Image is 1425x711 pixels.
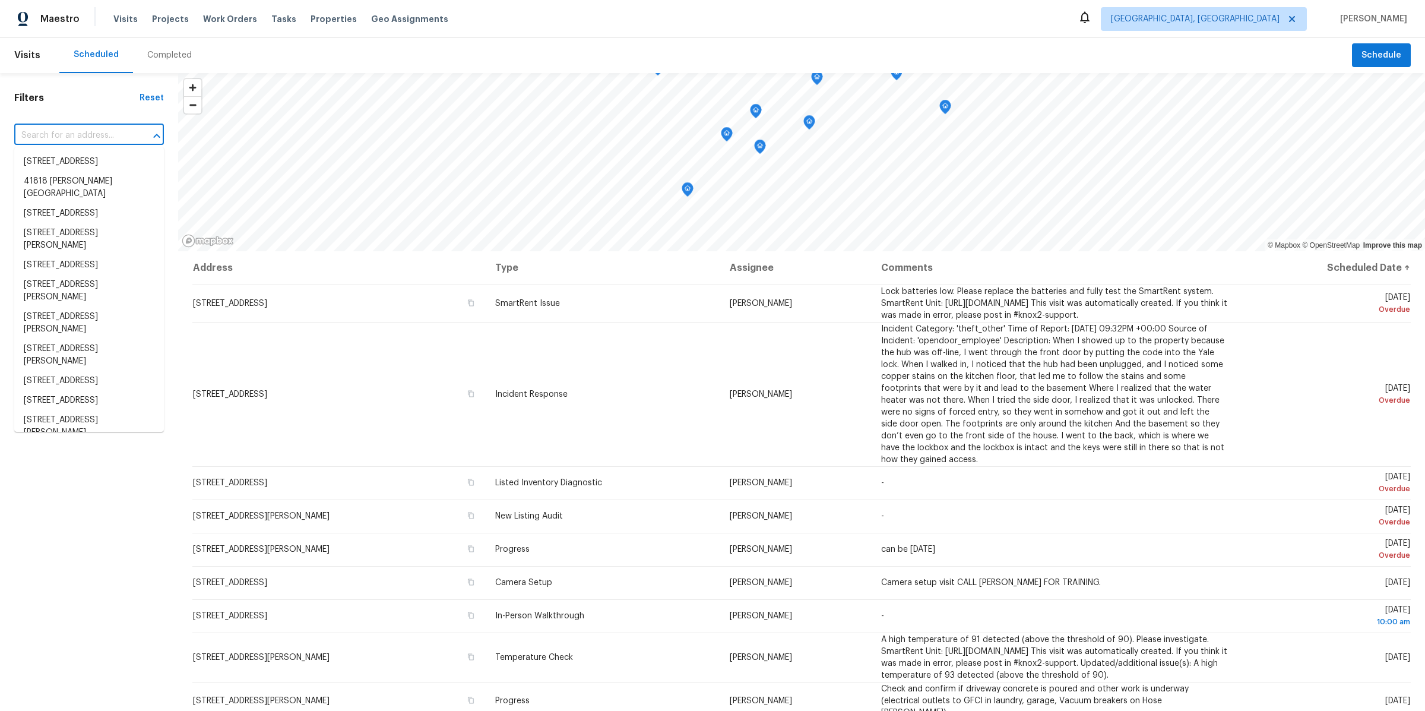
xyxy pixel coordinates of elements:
span: [STREET_ADDRESS] [193,612,267,620]
span: Schedule [1361,48,1401,63]
button: Copy Address [465,298,476,308]
li: [STREET_ADDRESS][PERSON_NAME] [14,307,164,339]
button: Copy Address [465,695,476,706]
span: [DATE] [1246,606,1410,628]
li: [STREET_ADDRESS][PERSON_NAME] [14,339,164,371]
span: Incident Category: 'theft_other' Time of Report: [DATE] 09:32PM +00:00 Source of Incident: 'opend... [881,325,1224,464]
span: [STREET_ADDRESS][PERSON_NAME] [193,653,330,662]
span: Progress [495,545,530,554]
div: Overdue [1246,516,1410,528]
span: [DATE] [1246,293,1410,315]
span: [STREET_ADDRESS][PERSON_NAME] [193,545,330,554]
th: Assignee [720,251,872,285]
th: Address [192,251,486,285]
span: [PERSON_NAME] [730,612,792,620]
span: Visits [14,42,40,68]
li: [STREET_ADDRESS] [14,255,164,275]
button: Close [148,128,165,144]
button: Copy Address [465,477,476,488]
span: [STREET_ADDRESS] [193,299,267,308]
th: Comments [872,251,1237,285]
li: 41818 [PERSON_NAME][GEOGRAPHIC_DATA] [14,172,164,204]
span: [STREET_ADDRESS] [193,579,267,587]
span: Geo Assignments [371,13,448,25]
a: Mapbox [1268,241,1300,249]
canvas: Map [178,73,1425,251]
span: [DATE] [1246,473,1410,495]
div: Map marker [750,104,762,122]
span: [PERSON_NAME] [730,299,792,308]
button: Copy Address [465,388,476,399]
span: Visits [113,13,138,25]
span: Temperature Check [495,653,573,662]
span: Listed Inventory Diagnostic [495,479,602,487]
span: Progress [495,697,530,705]
button: Schedule [1352,43,1411,68]
th: Scheduled Date ↑ [1237,251,1411,285]
div: Overdue [1246,394,1410,406]
div: Overdue [1246,483,1410,495]
div: Reset [140,92,164,104]
span: [PERSON_NAME] [730,479,792,487]
span: - [881,479,884,487]
span: Tasks [271,15,296,23]
li: [STREET_ADDRESS][PERSON_NAME] [14,275,164,307]
span: [DATE] [1385,697,1410,705]
span: Properties [311,13,357,25]
a: Improve this map [1363,241,1422,249]
span: [PERSON_NAME] [730,512,792,520]
div: Scheduled [74,49,119,61]
span: Maestro [40,13,80,25]
button: Copy Address [465,610,476,621]
div: Map marker [939,100,951,118]
input: Search for an address... [14,127,131,145]
span: [PERSON_NAME] [730,545,792,554]
a: OpenStreetMap [1302,241,1360,249]
li: [STREET_ADDRESS] [14,391,164,410]
div: Overdue [1246,549,1410,561]
span: SmartRent Issue [495,299,560,308]
div: Map marker [891,66,902,84]
button: Zoom out [184,96,201,113]
span: can be [DATE] [881,545,935,554]
span: [DATE] [1246,506,1410,528]
span: Work Orders [203,13,257,25]
span: [PERSON_NAME] [730,653,792,662]
div: Map marker [803,115,815,134]
span: [GEOGRAPHIC_DATA], [GEOGRAPHIC_DATA] [1111,13,1280,25]
span: Lock batteries low. Please replace the batteries and fully test the SmartRent system. SmartRent U... [881,287,1227,320]
span: [DATE] [1385,653,1410,662]
span: [PERSON_NAME] [730,579,792,587]
span: - [881,612,884,620]
span: [STREET_ADDRESS][PERSON_NAME] [193,512,330,520]
span: Incident Response [495,390,568,399]
li: [STREET_ADDRESS] [14,204,164,223]
span: [STREET_ADDRESS] [193,390,267,399]
th: Type [486,251,720,285]
div: Map marker [721,127,733,146]
span: Camera setup visit CALL [PERSON_NAME] FOR TRAINING. [881,579,1101,587]
span: Projects [152,13,189,25]
div: Map marker [682,182,693,201]
div: Completed [147,49,192,61]
span: [PERSON_NAME] [730,697,792,705]
li: [STREET_ADDRESS] [14,152,164,172]
span: [DATE] [1246,384,1410,406]
button: Zoom in [184,79,201,96]
div: Map marker [754,140,766,158]
div: Overdue [1246,304,1410,315]
div: Map marker [811,71,823,89]
button: Copy Address [465,543,476,554]
span: New Listing Audit [495,512,563,520]
span: [STREET_ADDRESS][PERSON_NAME] [193,697,330,705]
span: [STREET_ADDRESS] [193,479,267,487]
span: - [881,512,884,520]
span: Camera Setup [495,579,552,587]
span: In-Person Walkthrough [495,612,584,620]
span: [DATE] [1246,539,1410,561]
span: A high temperature of 91 detected (above the threshold of 90). Please investigate. SmartRent Unit... [881,636,1227,680]
li: [STREET_ADDRESS][PERSON_NAME] [14,223,164,255]
li: [STREET_ADDRESS][PERSON_NAME] [14,410,164,443]
span: [PERSON_NAME] [1335,13,1407,25]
